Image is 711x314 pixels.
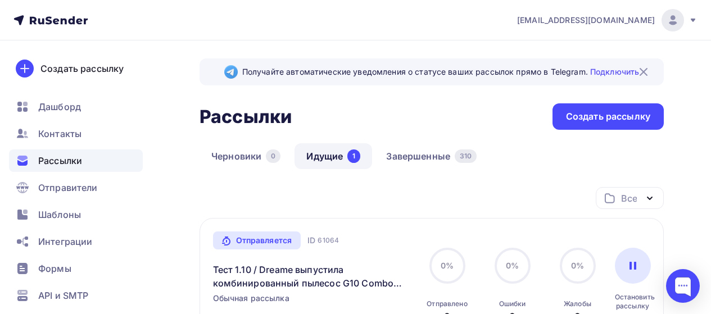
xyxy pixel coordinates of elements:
[266,149,280,163] div: 0
[499,299,526,308] div: Ошибки
[9,149,143,172] a: Рассылки
[307,235,315,246] span: ID
[9,176,143,199] a: Отправители
[213,231,301,249] a: Отправляется
[506,261,519,270] span: 0%
[200,143,292,169] a: Черновики0
[38,127,81,140] span: Контакты
[9,95,143,118] a: Дашборд
[621,192,637,205] div: Все
[427,299,467,308] div: Отправлено
[38,181,98,194] span: Отправители
[9,257,143,280] a: Формы
[38,289,88,302] span: API и SMTP
[441,261,454,270] span: 0%
[9,203,143,226] a: Шаблоны
[200,106,292,128] h2: Рассылки
[347,149,360,163] div: 1
[571,261,584,270] span: 0%
[242,66,639,78] span: Получайте автоматические уведомления о статусе ваших рассылок прямо в Telegram.
[38,208,81,221] span: Шаблоны
[564,299,591,308] div: Жалобы
[40,62,124,75] div: Создать рассылку
[517,9,698,31] a: [EMAIL_ADDRESS][DOMAIN_NAME]
[38,262,71,275] span: Формы
[213,293,289,304] span: Обычная рассылка
[9,122,143,145] a: Контакты
[615,293,651,311] div: Остановить рассылку
[596,187,664,209] button: Все
[295,143,372,169] a: Идущие1
[455,149,477,163] div: 310
[318,235,339,246] span: 61064
[38,235,92,248] span: Интеграции
[213,263,406,290] a: Тест 1.10 / Dreame выпустила комбинированный пылесос G10 Combo для полов и мебели
[224,65,238,79] img: Telegram
[566,110,650,123] div: Создать рассылку
[517,15,655,26] span: [EMAIL_ADDRESS][DOMAIN_NAME]
[590,67,639,76] a: Подключить
[374,143,488,169] a: Завершенные310
[38,154,82,167] span: Рассылки
[38,100,81,113] span: Дашборд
